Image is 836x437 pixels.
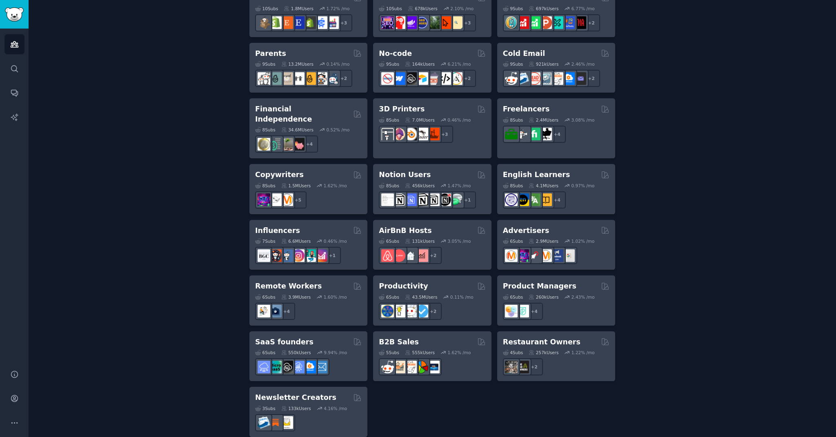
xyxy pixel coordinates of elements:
h2: Influencers [255,226,300,236]
div: 697k Users [529,6,558,11]
img: SaaS_Email_Marketing [315,361,327,373]
div: 6 Sub s [379,238,399,244]
div: + 1 [324,247,341,264]
div: 1.02 % /mo [571,238,595,244]
div: 6.6M Users [281,238,311,244]
img: B_2_B_Selling_Tips [427,361,440,373]
div: 43.5M Users [405,294,437,300]
img: ecommercemarketing [315,16,327,29]
div: 6 Sub s [503,294,523,300]
img: daddit [258,72,270,85]
img: alphaandbetausers [551,16,563,29]
div: 555k Users [405,350,435,355]
div: + 4 [549,191,566,209]
img: webflow [393,72,405,85]
img: fatFIRE [292,138,305,151]
h2: Productivity [379,281,428,291]
img: AskNotion [427,193,440,206]
img: SEO_Digital_Marketing [381,16,394,29]
h2: Remote Workers [255,281,322,291]
h2: 3D Printers [379,104,425,114]
img: Freelancers [539,128,552,140]
div: + 2 [459,70,476,87]
div: 6 Sub s [379,294,399,300]
div: 0.14 % /mo [327,61,350,67]
img: Newsletters [280,416,293,429]
h2: Restaurant Owners [503,337,580,347]
img: Fire [280,138,293,151]
img: parentsofmultiples [315,72,327,85]
img: nocode [381,72,394,85]
div: 3 Sub s [255,406,276,411]
img: ender3 [416,128,428,140]
img: EmailOutreach [574,72,586,85]
img: youtubepromotion [516,16,529,29]
div: 0.46 % /mo [324,238,347,244]
div: 921k Users [529,61,558,67]
img: salestechniques [393,361,405,373]
div: 9 Sub s [255,61,276,67]
img: EtsySellers [292,16,305,29]
img: NewParents [303,72,316,85]
div: 257k Users [529,350,558,355]
div: + 2 [526,358,543,375]
div: 133k Users [281,406,311,411]
img: ProductManagement [505,305,518,317]
img: NotionPromote [450,193,462,206]
img: 3Dmodeling [393,128,405,140]
h2: AirBnB Hosts [379,226,431,236]
img: BeautyGuruChatter [258,249,270,262]
img: ProductMgmt [516,305,529,317]
img: BestNotionTemplates [438,193,451,206]
img: Adalo [450,72,462,85]
h2: Product Managers [503,281,576,291]
img: GummySearch logo [5,7,24,22]
div: + 3 [335,14,352,31]
img: shopify [269,16,282,29]
div: + 4 [278,303,295,320]
div: 9 Sub s [503,61,523,67]
h2: No-code [379,49,412,59]
img: RemoteJobs [258,305,270,317]
img: FacebookAds [551,249,563,262]
div: 4 Sub s [503,350,523,355]
img: Airtable [416,72,428,85]
img: B2BSales [416,361,428,373]
div: 0.52 % /mo [327,127,350,133]
img: coldemail [539,72,552,85]
img: GoogleSearchConsole [438,16,451,29]
div: 0.97 % /mo [571,183,595,189]
img: NoCodeSaaS [404,72,417,85]
div: 6 Sub s [503,238,523,244]
img: googleads [562,249,575,262]
div: 6 Sub s [255,294,276,300]
div: 34.6M Users [281,127,313,133]
div: 456k Users [405,183,435,189]
div: 1.60 % /mo [324,294,347,300]
div: + 3 [436,126,453,143]
div: 8 Sub s [503,117,523,123]
img: Parents [326,72,339,85]
img: toddlers [292,72,305,85]
img: Local_SEO [427,16,440,29]
div: + 4 [549,126,566,143]
img: advertising [539,249,552,262]
img: language_exchange [528,193,540,206]
img: LearnEnglishOnReddit [539,193,552,206]
div: 4.16 % /mo [324,406,347,411]
img: Substack [269,416,282,429]
img: nocodelowcode [427,72,440,85]
img: freelance_forhire [516,128,529,140]
img: Fiverr [528,128,540,140]
div: 2.43 % /mo [571,294,595,300]
img: EnglishLearning [516,193,529,206]
div: 1.62 % /mo [448,350,471,355]
img: marketing [505,249,518,262]
img: FinancialPlanning [269,138,282,151]
img: LeadGeneration [528,72,540,85]
img: SEO [516,249,529,262]
img: languagelearning [505,193,518,206]
div: + 5 [289,191,307,209]
img: AppIdeas [505,16,518,29]
img: productivity [404,305,417,317]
